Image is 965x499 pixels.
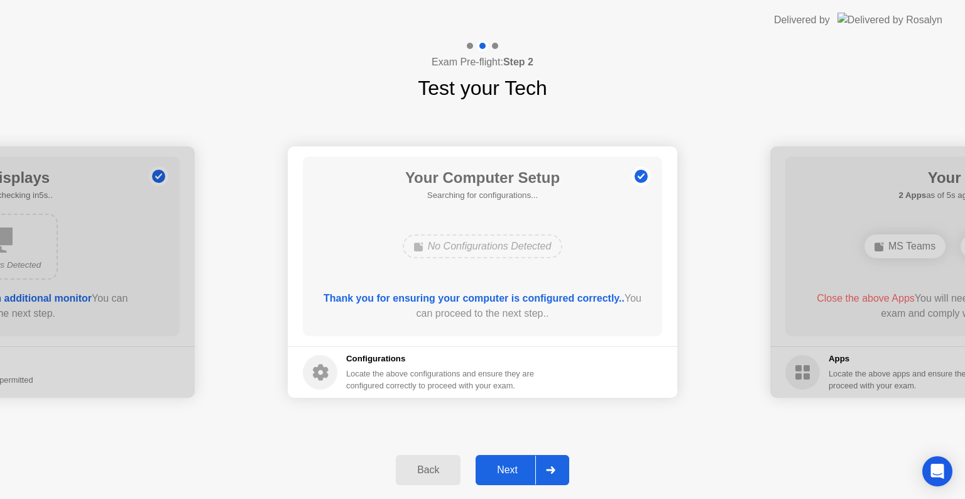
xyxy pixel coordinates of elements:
div: Delivered by [774,13,830,28]
h1: Your Computer Setup [405,167,560,189]
div: Next [479,464,535,476]
div: Back [400,464,457,476]
div: Open Intercom Messenger [922,456,952,486]
b: Thank you for ensuring your computer is configured correctly.. [324,293,624,304]
h5: Configurations [346,353,537,365]
button: Next [476,455,569,485]
div: Locate the above configurations and ensure they are configured correctly to proceed with your exam. [346,368,537,392]
div: No Configurations Detected [403,234,563,258]
div: You can proceed to the next step.. [321,291,645,321]
img: Delivered by Rosalyn [837,13,942,27]
h4: Exam Pre-flight: [432,55,533,70]
h1: Test your Tech [418,73,547,103]
h5: Searching for configurations... [405,189,560,202]
b: Step 2 [503,57,533,67]
button: Back [396,455,461,485]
